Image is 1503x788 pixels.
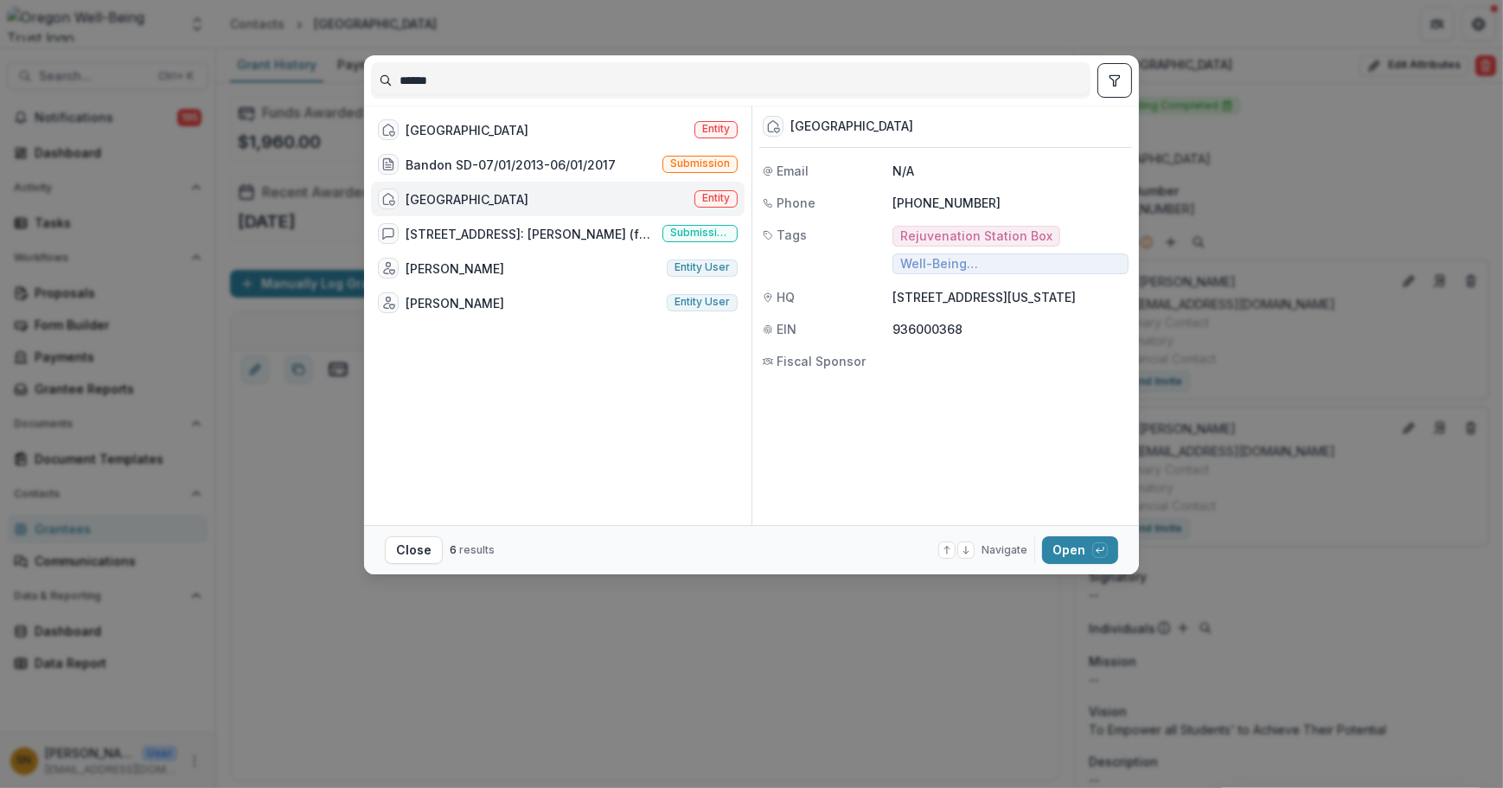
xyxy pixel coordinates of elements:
p: [STREET_ADDRESS][US_STATE] [892,288,1129,306]
button: Open [1042,536,1118,564]
span: results [459,543,495,556]
span: Entity [702,192,730,204]
span: Submission comment [670,227,730,239]
span: Submission [670,157,730,170]
span: HQ [777,288,795,306]
span: Rejuvenation Station Box [900,229,1052,244]
span: Tags [777,226,807,244]
p: N/A [892,162,1129,180]
button: toggle filters [1097,63,1132,98]
div: [PERSON_NAME] [406,259,504,278]
div: [GEOGRAPHIC_DATA] [406,121,528,139]
span: Entity user [675,261,730,273]
span: Navigate [982,542,1027,558]
p: [PHONE_NUMBER] [892,194,1129,212]
span: Well-Being Provider/Keynote/Facilitator [900,257,1121,272]
div: Bandon SD-07/01/2013-06/01/2017 [406,156,616,174]
p: 936000368 [892,320,1129,338]
span: EIN [777,320,796,338]
div: [STREET_ADDRESS]: [PERSON_NAME] (formerly [PERSON_NAME] -recently married so transitioning to my ... [406,225,656,243]
span: 6 [450,543,457,556]
span: Entity user [675,296,730,308]
div: [GEOGRAPHIC_DATA] [406,190,528,208]
span: Entity [702,123,730,135]
span: Email [777,162,809,180]
span: Phone [777,194,815,212]
div: [GEOGRAPHIC_DATA] [790,119,913,134]
span: Fiscal Sponsor [777,352,866,370]
div: [PERSON_NAME] [406,294,504,312]
button: Close [385,536,443,564]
